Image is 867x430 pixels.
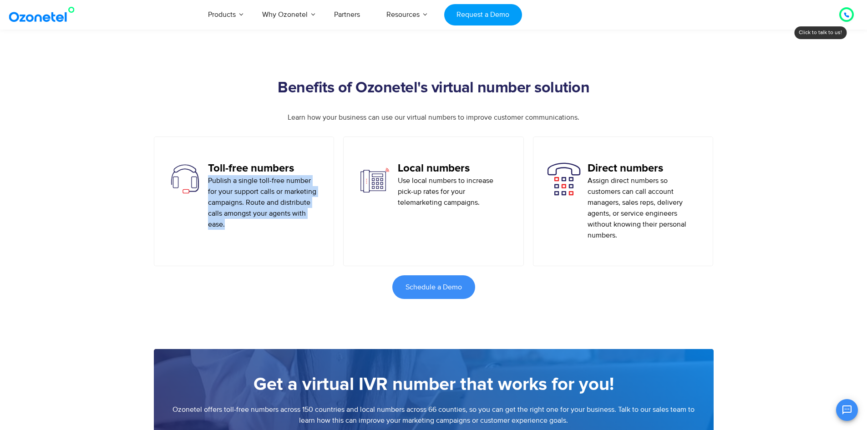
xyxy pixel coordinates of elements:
a: Schedule a Demo [392,275,475,299]
button: Open chat [836,399,858,421]
h5: Local numbers [398,162,510,175]
h5: Toll-free numbers [208,162,320,175]
p: Publish a single toll-free number for your support calls or marketing campaigns. Route and distri... [208,175,320,230]
span: Learn how your business can use our virtual numbers to improve customer communications. [288,113,579,122]
p: Assign direct numbers so customers can call account managers, sales reps, delivery agents, or ser... [588,175,700,241]
h5: Get a virtual IVR number that works for you! [172,372,695,397]
h2: Benefits of Ozonetel's virtual number solution [149,79,718,97]
h5: Direct numbers [588,162,700,175]
p: Ozonetel offers toll-free numbers across 150 countries and local numbers across 66 counties, so y... [172,404,695,426]
p: Use local numbers to increase pick-up rates for your telemarketing campaigns. [398,175,510,208]
span: Schedule a Demo [406,283,462,291]
a: Request a Demo [444,4,522,25]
